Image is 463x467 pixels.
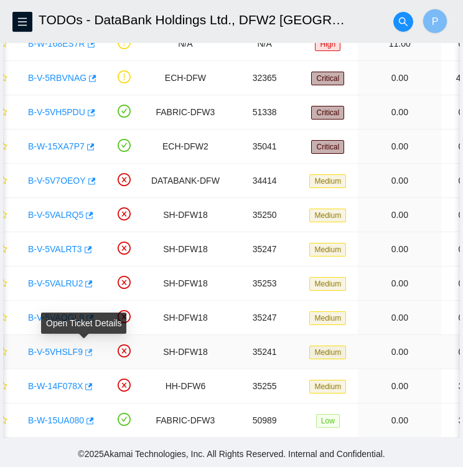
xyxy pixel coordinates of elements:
td: 0.00 [358,95,441,130]
td: FABRIC-DFW3 [144,403,227,438]
span: Medium [309,346,346,359]
span: close-circle [118,207,131,220]
td: 0.00 [358,232,441,267]
td: N/A [144,27,227,61]
span: check-circle [118,139,131,152]
span: close-circle [118,310,131,323]
span: close-circle [118,242,131,255]
td: 0.00 [358,130,441,164]
a: B-W-15UA080 [28,415,84,425]
div: Open Ticket Details [41,313,126,334]
td: ECH-DFW [144,61,227,95]
span: Critical [311,106,344,120]
span: close-circle [118,173,131,186]
span: check-circle [118,413,131,426]
span: exclamation-circle [118,70,131,83]
a: B-V-5VHSLF9 [28,347,83,357]
td: 11.00 [358,27,441,61]
a: B-V-5V7OEOY [28,176,86,186]
td: 0.00 [358,335,441,369]
td: SH-DFW18 [144,335,227,369]
td: 35247 [227,301,303,335]
td: 0.00 [358,61,441,95]
span: Medium [309,311,346,325]
a: B-V-5VH5PDU [28,107,85,117]
td: FABRIC-DFW3 [144,95,227,130]
td: HH-DFW6 [144,369,227,403]
button: menu [12,12,32,32]
td: DATABANK-DFW [144,164,227,198]
td: 0.00 [358,403,441,438]
span: Critical [311,72,344,85]
td: SH-DFW18 [144,232,227,267]
td: 0.00 [358,301,441,335]
span: Medium [309,380,346,394]
span: check-circle [118,105,131,118]
span: menu [13,17,32,27]
td: SH-DFW18 [144,198,227,232]
td: 35250 [227,198,303,232]
span: close-circle [118,276,131,289]
span: close-circle [118,379,131,392]
td: 35253 [227,267,303,301]
span: Critical [311,140,344,154]
button: search [393,12,413,32]
span: Medium [309,277,346,291]
td: 32365 [227,61,303,95]
td: 51338 [227,95,303,130]
td: 35255 [227,369,303,403]
a: B-V-5VALRT3 [28,244,82,254]
a: B-W-168ES7R [28,39,85,49]
span: Medium [309,209,346,222]
a: B-V-5VALRU2 [28,278,83,288]
span: Low [316,414,340,428]
td: SH-DFW18 [144,267,227,301]
td: 0.00 [358,164,441,198]
span: close-circle [118,344,131,357]
td: N/A [227,27,303,61]
a: B-V-5VALRQ5 [28,210,83,220]
td: 50989 [227,403,303,438]
span: search [394,17,413,27]
td: 0.00 [358,198,441,232]
span: P [432,14,439,29]
a: B-W-14F078X [28,381,83,391]
td: 0.00 [358,369,441,403]
td: 35247 [227,232,303,267]
td: SH-DFW18 [144,301,227,335]
a: B-V-5VAQGL9 [28,313,84,323]
td: ECH-DFW2 [144,130,227,164]
span: Medium [309,243,346,257]
td: 34414 [227,164,303,198]
button: P [423,9,447,34]
span: Medium [309,174,346,188]
a: B-W-15XA7P7 [28,141,85,151]
a: B-V-5RBVNAG [28,73,87,83]
td: 0.00 [358,267,441,301]
span: High [315,37,340,51]
td: 35041 [227,130,303,164]
td: 35241 [227,335,303,369]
